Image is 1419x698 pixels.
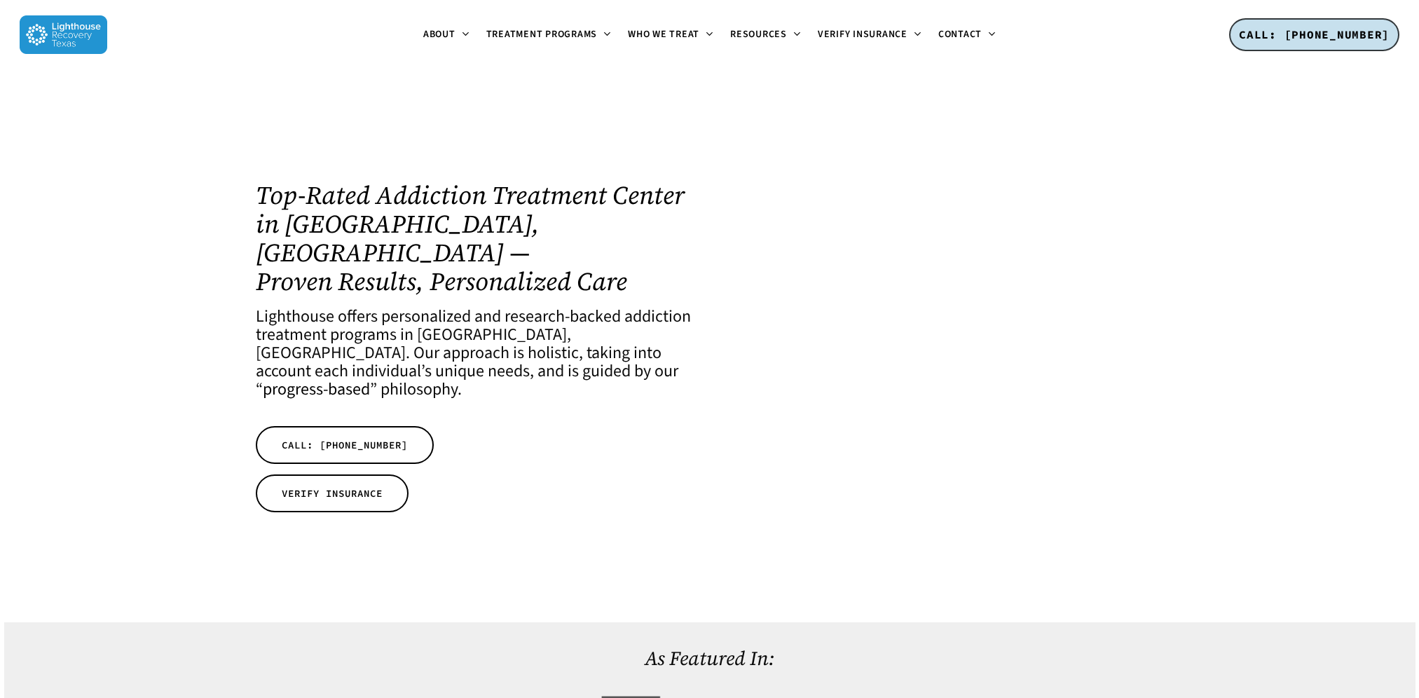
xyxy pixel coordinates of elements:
a: Treatment Programs [478,29,620,41]
a: As Featured In: [645,645,774,671]
h1: Top-Rated Addiction Treatment Center in [GEOGRAPHIC_DATA], [GEOGRAPHIC_DATA] — Proven Results, Pe... [256,181,691,296]
h4: Lighthouse offers personalized and research-backed addiction treatment programs in [GEOGRAPHIC_DA... [256,308,691,399]
span: Verify Insurance [818,27,907,41]
span: Resources [730,27,787,41]
a: Contact [930,29,1004,41]
a: Who We Treat [619,29,722,41]
span: Contact [938,27,982,41]
span: Treatment Programs [486,27,598,41]
img: Lighthouse Recovery Texas [20,15,107,54]
a: VERIFY INSURANCE [256,474,409,512]
a: Verify Insurance [809,29,930,41]
a: About [415,29,478,41]
span: CALL: [PHONE_NUMBER] [1239,27,1390,41]
span: CALL: [PHONE_NUMBER] [282,438,408,452]
a: CALL: [PHONE_NUMBER] [256,426,434,464]
span: Who We Treat [628,27,699,41]
span: About [423,27,455,41]
a: Resources [722,29,809,41]
a: progress-based [263,377,370,402]
span: VERIFY INSURANCE [282,486,383,500]
a: CALL: [PHONE_NUMBER] [1229,18,1399,52]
